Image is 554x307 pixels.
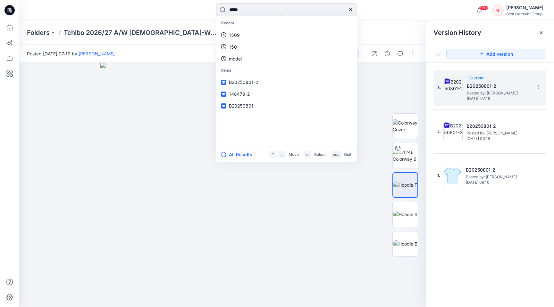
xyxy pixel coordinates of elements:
p: Move [289,151,299,158]
a: 148479-2 [217,88,356,100]
span: 99+ [479,5,489,11]
button: All Results [221,151,256,158]
button: Show Hidden Versions [433,49,444,59]
p: 150 [229,44,237,50]
h5: B20250801-2 [467,82,531,90]
button: Add version [446,49,546,59]
span: 3. [437,85,441,91]
p: Select [314,151,326,158]
span: [DATE] 06:18 [466,136,531,141]
a: [PERSON_NAME] [79,51,115,56]
div: [PERSON_NAME] . [506,4,546,12]
span: Posted by: Deyang Ling [466,174,530,180]
p: 1509 [229,32,240,38]
p: modal [229,55,242,62]
img: B20250801-2 [443,122,463,141]
img: B20250801-2 [443,166,462,185]
p: Recent [217,17,356,29]
span: Version History [433,29,481,36]
button: Close [539,30,544,35]
span: B20250801-2 [229,79,258,85]
p: Items [217,65,356,77]
div: Best Garment Group [506,12,546,16]
img: Colorway Cover [393,119,418,133]
a: Folders [27,28,50,37]
img: eyJhbGciOiJIUzI1NiIsImtpZCI6IjAiLCJzbHQiOiJzZXMiLCJ0eXAiOiJKV1QifQ.eyJkYXRhIjp7InR5cGUiOiJzdG9yYW... [100,63,345,307]
div: K [492,4,504,16]
a: 150 [217,41,356,53]
span: [DATE] 06:10 [466,180,530,185]
p: esc [333,151,340,158]
a: Tchibo 2026/27 A/W [DEMOGRAPHIC_DATA]-WEAR [64,28,220,37]
img: 151246 Colorway 6 [393,149,418,162]
img: Hoodie S [393,211,417,218]
span: B20250801 [229,103,254,109]
a: B20250801 [217,100,356,112]
span: 2. [437,129,441,134]
img: Hoodie F [393,182,417,188]
img: B20250801-2 [444,78,463,97]
h5: B20250801-2 [466,122,531,130]
p: Quit [344,151,351,158]
span: 1. [437,173,440,178]
a: 1509 [217,29,356,41]
a: B20250801-2 [217,76,356,88]
img: Hoodie B [393,240,417,247]
span: Posted by: Deyang Ling [467,90,531,96]
a: modal [217,53,356,65]
span: Posted [DATE] 07:19 by [27,50,115,57]
span: 148479-2 [229,91,250,97]
span: [DATE] 07:19 [467,96,531,101]
span: Current [469,76,483,80]
button: Details [382,49,392,59]
h5: B20250801-2 [466,166,530,174]
span: Posted by: Deyang Ling [466,130,531,136]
